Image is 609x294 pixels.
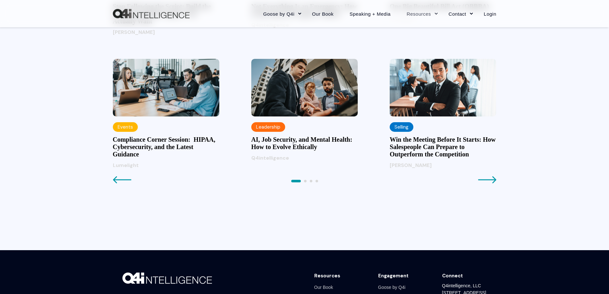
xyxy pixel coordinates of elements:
img: Win the Meeting Before It Starts: How Salespeople Can Prepare to Outperform the Competition [390,59,496,116]
span: Lumelight [113,162,139,169]
iframe: Chat Widget [577,263,609,294]
label: Leadership [251,122,285,132]
img: Compliance Corner Session: HIPAA, Cybersecurity, and the Latest Guidance [113,59,219,116]
a: Compliance Corner Session: HIPAA, Cybersecurity, and the Latest Guidance [113,136,219,158]
a: Goose by Q4i [378,282,406,293]
a: Our Book [314,282,333,293]
div: Engagement [378,273,409,279]
div: Connect [442,273,463,279]
img: Q4intelligence, LLC logo [113,9,190,19]
span: [PERSON_NAME] [390,162,432,169]
a: Win the Meeting Before It Starts: How Salespeople Can Prepare to Outperform the Competition [390,136,496,158]
label: Selling [390,122,413,132]
a: Back to Home [113,9,190,19]
a: AI, Job Security, and Mental Health: How to Evolve Ethically [251,136,358,151]
img: Q4i-white-logo [122,273,212,284]
div: Resources [314,273,340,279]
label: Events [113,122,138,132]
span: Q4intelligence [251,21,289,28]
img: AI, Job Security, and Mental Health: How to Evolve Ethically [251,59,358,116]
span: [PERSON_NAME] [113,29,155,36]
span: Q4intelligence [251,155,289,161]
